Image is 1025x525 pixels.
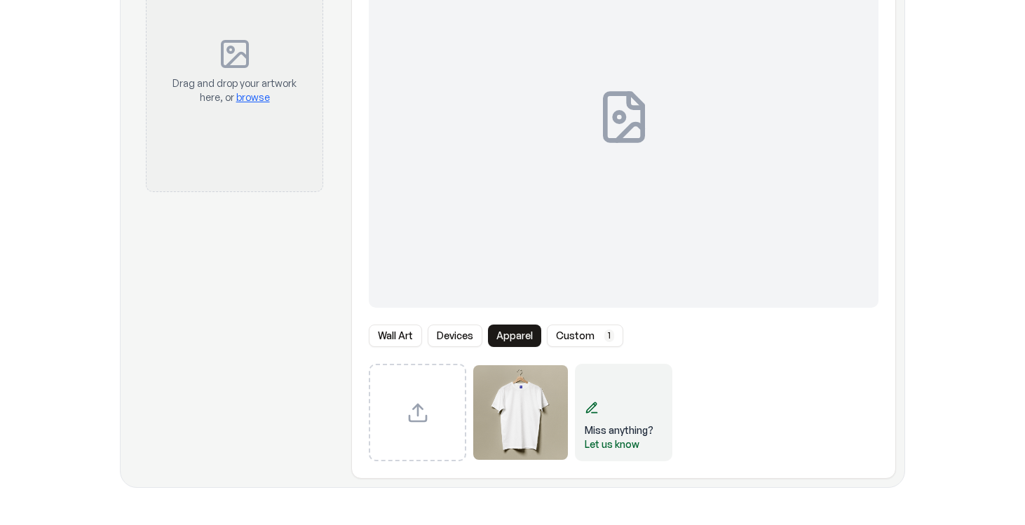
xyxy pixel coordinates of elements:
button: Apparel [488,325,541,347]
p: Drag and drop your artwork here, or [169,76,300,104]
span: browse [236,91,270,103]
div: Upload custom PSD template [369,364,466,461]
button: Wall Art [369,325,422,347]
div: Select template T-Shirt [472,364,569,461]
div: Miss anything? [585,423,653,437]
button: Devices [428,325,482,347]
div: Let us know [585,437,653,451]
div: Send feedback [575,364,672,461]
button: custom1 [547,325,623,347]
span: 1 [604,329,614,342]
img: T-Shirt [473,365,568,460]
